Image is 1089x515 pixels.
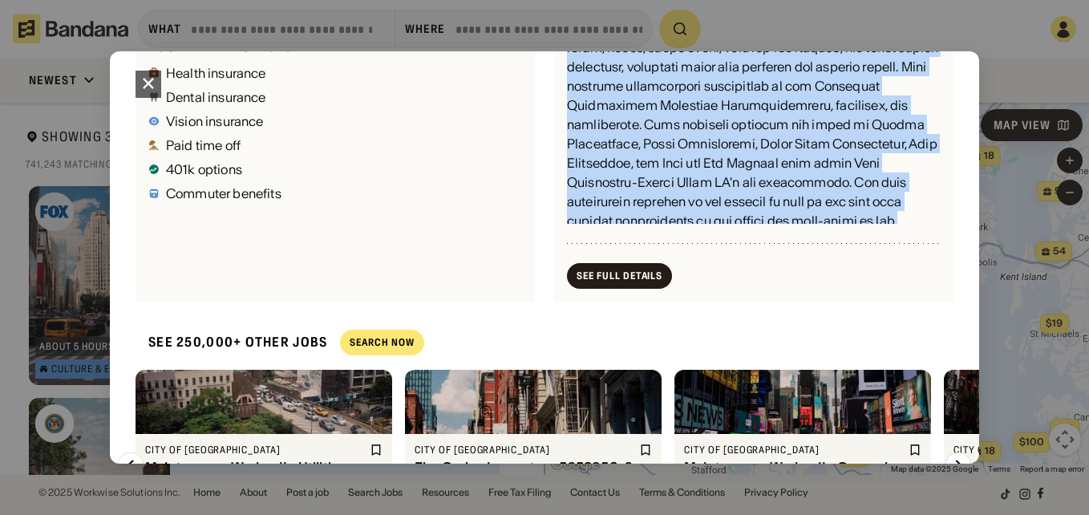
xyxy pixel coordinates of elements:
[684,444,905,456] div: City of [GEOGRAPHIC_DATA]
[145,460,366,490] div: Maintenance Worker II - Utilities - 5061509-0
[415,444,636,456] div: City of [GEOGRAPHIC_DATA]
[166,91,266,103] div: Dental insurance
[166,139,241,152] div: Paid time off
[577,271,662,281] div: See Full Details
[136,321,327,363] div: See 250,000+ other jobs
[166,115,264,128] div: Vision insurance
[415,460,636,475] div: Fire Codes Inspector - 5052953-0
[145,444,366,456] div: City of [GEOGRAPHIC_DATA]
[166,163,242,176] div: 401k options
[350,338,415,347] div: Search Now
[945,452,971,478] img: Right Arrow
[118,452,144,478] img: Left Arrow
[166,67,266,79] div: Health insurance
[166,187,281,200] div: Commuter benefits
[684,460,905,490] div: Maintenance Worker II - General Maintenance - 4989577-0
